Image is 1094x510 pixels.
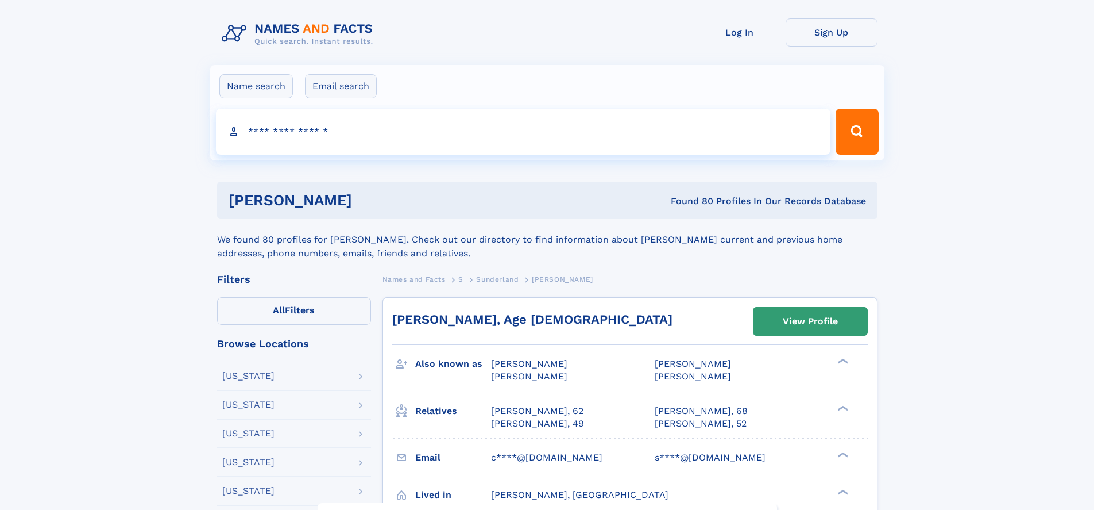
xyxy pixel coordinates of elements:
[491,358,567,369] span: [PERSON_NAME]
[458,275,463,283] span: S
[217,274,371,285] div: Filters
[222,429,275,438] div: [US_STATE]
[655,417,747,430] a: [PERSON_NAME], 52
[655,371,731,382] span: [PERSON_NAME]
[217,18,382,49] img: Logo Names and Facts
[655,405,748,417] a: [PERSON_NAME], 68
[222,371,275,381] div: [US_STATE]
[786,18,877,47] a: Sign Up
[415,485,491,505] h3: Lived in
[415,401,491,421] h3: Relatives
[835,404,849,412] div: ❯
[491,417,584,430] a: [PERSON_NAME], 49
[532,275,593,283] span: [PERSON_NAME]
[415,354,491,374] h3: Also known as
[216,109,831,155] input: search input
[217,297,371,325] label: Filters
[219,74,293,98] label: Name search
[476,275,519,283] span: Sunderland
[836,109,878,155] button: Search Button
[382,272,446,286] a: Names and Facts
[491,371,567,382] span: [PERSON_NAME]
[217,339,371,349] div: Browse Locations
[491,405,583,417] a: [PERSON_NAME], 62
[305,74,377,98] label: Email search
[491,489,668,500] span: [PERSON_NAME], [GEOGRAPHIC_DATA]
[415,448,491,467] h3: Email
[511,195,866,208] div: Found 80 Profiles In Our Records Database
[835,451,849,458] div: ❯
[273,305,285,316] span: All
[783,308,838,335] div: View Profile
[753,308,867,335] a: View Profile
[392,312,672,327] a: [PERSON_NAME], Age [DEMOGRAPHIC_DATA]
[222,458,275,467] div: [US_STATE]
[222,486,275,496] div: [US_STATE]
[229,193,512,208] h1: [PERSON_NAME]
[835,488,849,496] div: ❯
[655,358,731,369] span: [PERSON_NAME]
[222,400,275,409] div: [US_STATE]
[694,18,786,47] a: Log In
[476,272,519,286] a: Sunderland
[458,272,463,286] a: S
[217,219,877,260] div: We found 80 profiles for [PERSON_NAME]. Check out our directory to find information about [PERSON...
[835,358,849,365] div: ❯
